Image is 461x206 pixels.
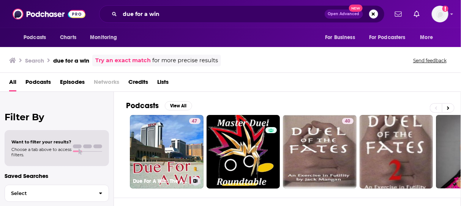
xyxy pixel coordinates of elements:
a: 47 [189,118,201,124]
span: For Business [325,32,355,43]
a: 47Due For A Win: The Atlantic City Podcast [130,115,204,189]
a: Lists [157,76,169,91]
a: Try an exact match [95,56,151,65]
a: Credits [128,76,148,91]
span: For Podcasters [369,32,406,43]
p: Saved Searches [5,172,109,179]
button: open menu [18,30,56,45]
div: Search podcasts, credits, & more... [99,5,385,23]
button: Send feedback [411,57,449,64]
span: Choose a tab above to access filters. [11,147,71,157]
span: 40 [345,118,350,125]
img: User Profile [432,6,448,22]
svg: Add a profile image [442,6,448,12]
a: 0 [207,115,280,189]
span: for more precise results [152,56,218,65]
button: open menu [415,30,443,45]
button: open menu [364,30,417,45]
h3: due for a win [53,57,89,64]
span: Networks [94,76,119,91]
a: 40 [283,115,357,189]
button: Open AdvancedNew [325,9,363,19]
span: Open Advanced [328,12,360,16]
button: open menu [320,30,365,45]
div: 0 [265,118,277,186]
span: Want to filter your results? [11,139,71,145]
span: Select [5,191,93,196]
span: Charts [60,32,76,43]
span: New [349,5,363,12]
button: open menu [85,30,127,45]
h2: Podcasts [126,101,159,110]
h3: Search [25,57,44,64]
a: Episodes [60,76,85,91]
button: Select [5,185,109,202]
span: Monitoring [90,32,117,43]
span: Logged in as rgertner [432,6,448,22]
a: Charts [55,30,81,45]
span: More [420,32,433,43]
a: Podcasts [25,76,51,91]
button: Show profile menu [432,6,448,22]
a: 40 [342,118,354,124]
button: View All [165,101,192,110]
a: All [9,76,16,91]
input: Search podcasts, credits, & more... [120,8,325,20]
span: 47 [192,118,197,125]
span: Podcasts [24,32,46,43]
img: Podchaser - Follow, Share and Rate Podcasts [13,7,85,21]
a: Show notifications dropdown [392,8,405,20]
a: PodcastsView All [126,101,192,110]
a: Show notifications dropdown [411,8,423,20]
h2: Filter By [5,112,109,123]
h3: Due For A Win: The Atlantic City Podcast [133,178,188,184]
